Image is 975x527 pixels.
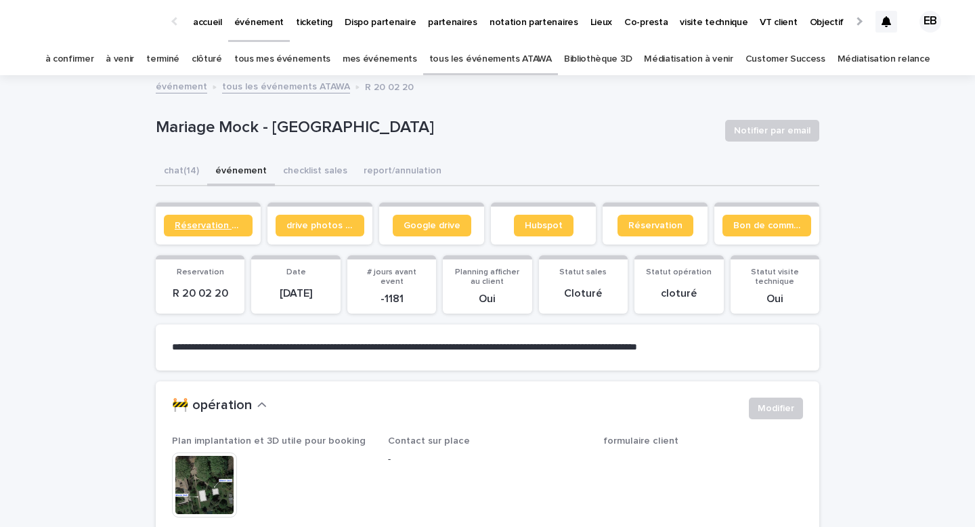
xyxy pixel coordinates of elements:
span: Planning afficher au client [455,268,519,286]
p: cloturé [643,287,715,300]
p: -1181 [355,293,428,305]
button: événement [207,158,275,186]
span: Statut visite technique [751,268,799,286]
a: terminé [146,43,179,75]
h2: 🚧 opération [172,398,252,414]
button: chat (14) [156,158,207,186]
p: Cloturé [547,287,620,300]
a: mes événements [343,43,417,75]
span: Notifier par email [734,124,810,138]
a: événement [156,78,207,93]
p: Oui [739,293,811,305]
a: clôturé [192,43,222,75]
span: Modifier [758,402,794,415]
span: Statut opération [646,268,712,276]
span: Bon de commande [733,221,800,230]
p: Mariage Mock - [GEOGRAPHIC_DATA] [156,118,714,138]
a: drive photos coordinateur [276,215,364,236]
span: Plan implantation et 3D utile pour booking [172,436,366,446]
div: EB [919,11,941,33]
button: Notifier par email [725,120,819,142]
button: checklist sales [275,158,355,186]
button: 🚧 opération [172,398,267,414]
a: tous les événements ATAWA [222,78,350,93]
p: [DATE] [259,287,332,300]
span: Statut sales [559,268,607,276]
a: Hubspot [514,215,573,236]
span: # jours avant event [367,268,416,286]
span: Date [286,268,306,276]
a: Médiatisation relance [838,43,930,75]
a: Bibliothèque 3D [564,43,632,75]
a: Google drive [393,215,471,236]
a: Customer Success [745,43,825,75]
a: tous mes événements [234,43,330,75]
p: Oui [451,293,523,305]
span: Contact sur place [388,436,470,446]
a: Bon de commande [722,215,811,236]
span: Google drive [404,221,460,230]
a: Réservation [617,215,693,236]
p: R 20 02 20 [365,79,414,93]
img: Ls34BcGeRexTGTNfXpUC [27,8,158,35]
span: Réservation client [175,221,242,230]
span: formulaire client [603,436,678,446]
button: report/annulation [355,158,450,186]
p: R 20 02 20 [164,287,236,300]
button: Modifier [749,398,803,419]
a: tous les événements ATAWA [429,43,552,75]
span: Réservation [628,221,682,230]
span: Hubspot [525,221,563,230]
p: - [388,452,588,467]
a: à confirmer [45,43,94,75]
a: Médiatisation à venir [644,43,733,75]
span: Reservation [177,268,224,276]
a: Réservation client [164,215,253,236]
span: drive photos coordinateur [286,221,353,230]
a: à venir [106,43,134,75]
